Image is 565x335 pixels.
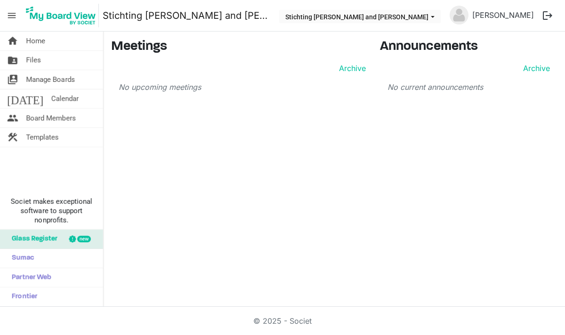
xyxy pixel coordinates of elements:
[538,6,557,25] button: logout
[23,4,99,27] img: My Board View Logo
[7,128,18,147] span: construction
[7,70,18,89] span: switch_account
[468,6,538,24] a: [PERSON_NAME]
[26,51,41,70] span: Files
[450,6,468,24] img: no-profile-picture.svg
[26,32,45,50] span: Home
[380,39,558,55] h3: Announcements
[279,10,441,23] button: Stichting Sondra and John Epps dropdownbutton
[3,7,21,24] span: menu
[7,230,57,248] span: Glass Register
[111,39,366,55] h3: Meetings
[7,249,34,268] span: Sumac
[26,70,75,89] span: Manage Boards
[7,32,18,50] span: home
[77,236,91,242] div: new
[253,316,312,326] a: © 2025 - Societ
[119,81,366,93] p: No upcoming meetings
[335,63,366,74] a: Archive
[519,63,550,74] a: Archive
[4,197,99,225] span: Societ makes exceptional software to support nonprofits.
[387,81,550,93] p: No current announcements
[7,109,18,128] span: people
[51,89,79,108] span: Calendar
[7,51,18,70] span: folder_shared
[7,89,43,108] span: [DATE]
[26,109,76,128] span: Board Members
[26,128,59,147] span: Templates
[103,6,270,25] a: Stichting [PERSON_NAME] and [PERSON_NAME]
[23,4,103,27] a: My Board View Logo
[7,287,37,306] span: Frontier
[7,268,51,287] span: Partner Web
